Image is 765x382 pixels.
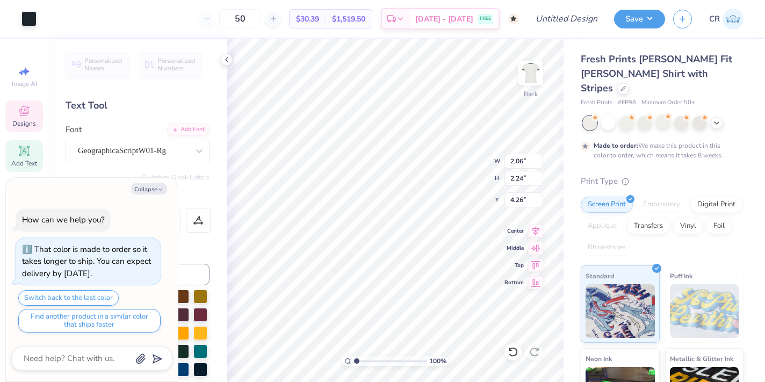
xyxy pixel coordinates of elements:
span: Middle [504,244,524,252]
div: Foil [706,218,732,234]
span: 100 % [429,356,446,366]
div: How can we help you? [22,214,105,225]
input: Untitled Design [527,8,606,30]
span: $30.39 [296,13,319,25]
div: Vinyl [673,218,703,234]
span: Personalized Numbers [157,57,196,72]
span: Personalized Names [84,57,122,72]
div: Print Type [581,175,744,188]
div: Screen Print [581,197,633,213]
span: [DATE] - [DATE] [415,13,473,25]
button: Switch to Greek Letters [142,173,210,182]
div: Applique [581,218,624,234]
div: Text Tool [66,98,210,113]
span: Fresh Prints [581,98,612,107]
button: Save [614,10,665,28]
div: Back [524,89,538,99]
img: Back [520,62,542,84]
strong: Made to order: [594,141,638,150]
span: Fresh Prints [PERSON_NAME] Fit [PERSON_NAME] Shirt with Stripes [581,53,732,95]
span: # FP98 [618,98,636,107]
span: Add Text [11,159,37,168]
span: CR [709,13,720,25]
button: Collapse [131,183,167,194]
div: Embroidery [636,197,687,213]
input: – – [219,9,261,28]
a: CR [709,9,744,30]
span: Neon Ink [586,353,612,364]
div: Rhinestones [581,240,633,256]
span: FREE [480,15,491,23]
div: That color is made to order so it takes longer to ship. You can expect delivery by [DATE]. [22,244,151,279]
span: Standard [586,270,614,282]
label: Font [66,124,82,136]
img: Cambry Rutherford [723,9,744,30]
span: Bottom [504,279,524,286]
span: Center [504,227,524,235]
div: We make this product in this color to order, which means it takes 8 weeks. [594,141,726,160]
img: Puff Ink [670,284,739,338]
span: Metallic & Glitter Ink [670,353,733,364]
span: Top [504,262,524,269]
button: Find another product in a similar color that ships faster [18,309,161,333]
span: Designs [12,119,36,128]
button: Switch back to the last color [18,290,119,306]
div: Add Font [167,124,210,136]
span: $1,519.50 [332,13,365,25]
img: Standard [586,284,655,338]
div: Digital Print [690,197,742,213]
div: Transfers [627,218,670,234]
span: Image AI [12,80,37,88]
span: Puff Ink [670,270,692,282]
span: Minimum Order: 50 + [641,98,695,107]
